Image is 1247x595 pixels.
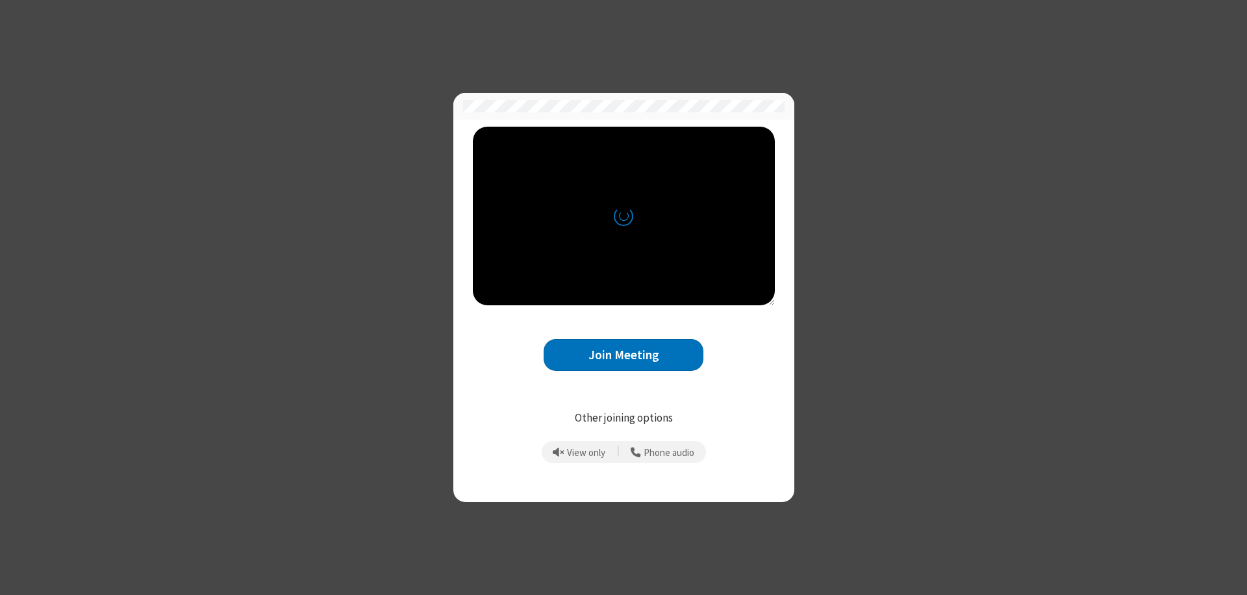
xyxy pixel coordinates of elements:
p: Other joining options [473,410,775,427]
button: Prevent echo when there is already an active mic and speaker in the room. [548,441,611,463]
button: Join Meeting [544,339,703,371]
span: | [617,443,620,461]
button: Use your phone for mic and speaker while you view the meeting on this device. [626,441,699,463]
span: View only [567,448,605,459]
span: Phone audio [644,448,694,459]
